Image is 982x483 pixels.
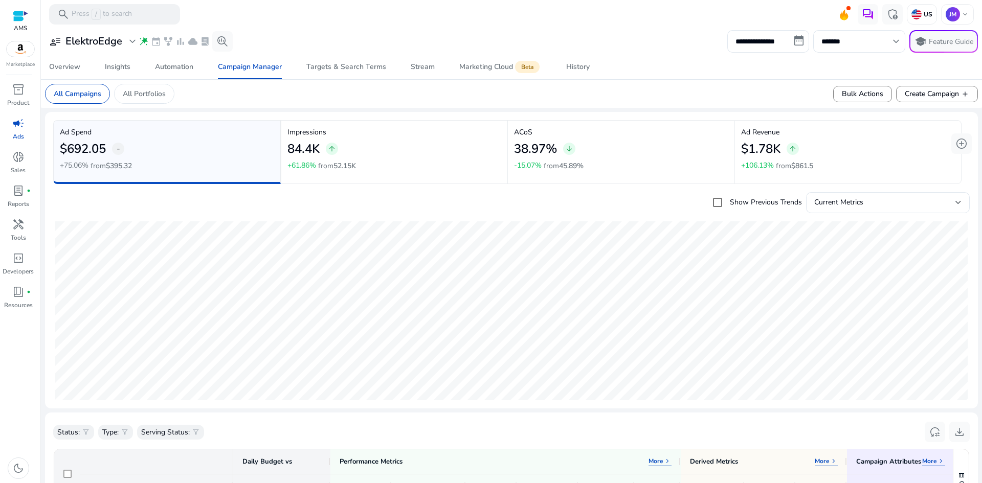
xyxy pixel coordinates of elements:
[741,142,780,156] h2: $1.78K
[151,36,161,47] span: event
[905,88,969,99] span: Create Campaign
[60,162,88,169] p: +75.06%
[13,24,28,33] p: AMS
[49,35,61,48] span: user_attributes
[117,143,120,155] span: -
[72,9,132,20] p: Press to search
[54,88,101,99] p: All Campaigns
[340,457,403,466] div: Performance Metrics
[922,457,937,465] p: More
[953,426,966,438] span: download
[123,88,166,99] p: All Portfolios
[287,127,502,137] p: Impressions
[7,41,34,57] img: amazon.svg
[139,36,149,47] span: wand_stars
[565,145,573,153] span: arrow_downward
[212,31,233,52] button: search_insights
[121,428,129,436] span: filter_alt
[946,7,960,21] p: JM
[175,36,186,47] span: bar_chart
[833,86,892,102] button: Bulk Actions
[82,428,90,436] span: filter_alt
[882,4,903,25] button: admin_panel_settings
[57,427,80,438] p: Status:
[60,127,274,137] p: Ad Spend
[12,462,25,474] span: dark_mode
[102,427,119,438] p: Type:
[856,457,921,466] div: Campaign Attributes
[830,457,838,465] span: keyboard_arrow_right
[27,189,31,193] span: fiber_manual_record
[8,199,29,209] p: Reports
[328,145,336,153] span: arrow_upward
[155,63,193,71] div: Automation
[6,61,35,68] p: Marketplace
[728,197,802,208] label: Show Previous Trends
[514,162,542,169] p: -15.07%
[141,427,190,438] p: Serving Status:
[287,162,316,169] p: +61.86%
[242,457,292,466] span: Daily Budget vs
[57,8,70,20] span: search
[105,63,130,71] div: Insights
[514,127,728,137] p: ACoS
[333,161,356,171] span: 52.15K
[411,63,435,71] div: Stream
[741,127,955,137] p: Ad Revenue
[886,8,899,20] span: admin_panel_settings
[12,286,25,298] span: book_4
[890,35,902,48] span: keyboard_arrow_down
[937,457,945,465] span: keyboard_arrow_right
[815,457,830,465] p: More
[925,422,945,442] button: reset_settings
[60,142,106,156] h2: $692.05
[649,457,663,465] p: More
[12,252,25,264] span: code_blocks
[515,61,540,73] span: Beta
[961,10,969,18] span: keyboard_arrow_down
[922,10,932,18] p: US
[776,160,813,171] p: from
[955,137,968,150] span: add_circle
[559,161,584,171] span: 45.89%
[65,35,122,48] h3: ElektroEdge
[949,422,970,442] button: download
[163,36,173,47] span: family_history
[216,35,229,48] span: search_insights
[566,63,590,71] div: History
[13,132,24,141] p: Ads
[106,161,132,171] span: $395.32
[7,98,29,107] p: Product
[929,37,973,47] p: Feature Guide
[12,117,25,129] span: campaign
[287,142,320,156] h2: 84.4K
[741,162,774,169] p: +106.13%
[12,151,25,163] span: donut_small
[12,83,25,96] span: inventory_2
[12,218,25,231] span: handyman
[3,267,34,276] p: Developers
[306,63,386,71] div: Targets & Search Terms
[4,301,33,310] p: Resources
[690,457,738,466] div: Derived Metrics
[91,160,132,171] p: from
[459,63,542,71] div: Marketing Cloud
[909,30,978,53] button: schoolFeature Guide
[663,457,672,465] span: keyboard_arrow_right
[791,161,813,171] span: $861.5
[911,9,922,19] img: us.svg
[544,160,584,171] p: from
[200,36,210,47] span: lab_profile
[514,142,557,156] h2: 38.97%
[961,90,969,98] span: add
[12,185,25,197] span: lab_profile
[188,36,198,47] span: cloud
[929,426,941,438] span: reset_settings
[896,86,978,102] button: Create Campaignadd
[318,160,356,171] p: from
[192,428,200,436] span: filter_alt
[27,290,31,294] span: fiber_manual_record
[789,145,797,153] span: arrow_upward
[814,197,863,207] span: Current Metrics
[218,63,282,71] div: Campaign Manager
